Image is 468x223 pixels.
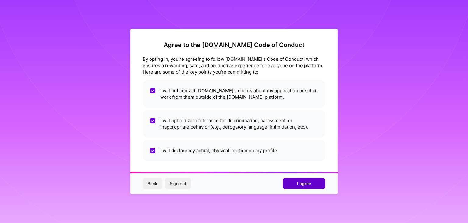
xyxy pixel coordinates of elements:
h2: Agree to the [DOMAIN_NAME] Code of Conduct [143,41,325,49]
span: Back [147,181,158,187]
button: Back [143,178,162,189]
span: I agree [297,181,311,187]
button: Sign out [165,178,191,189]
span: Sign out [170,181,186,187]
button: I agree [283,178,325,189]
li: I will uphold zero tolerance for discrimination, harassment, or inappropriate behavior (e.g., der... [143,110,325,137]
div: By opting in, you're agreeing to follow [DOMAIN_NAME]'s Code of Conduct, which ensures a rewardin... [143,56,325,75]
li: I will declare my actual, physical location on my profile. [143,140,325,161]
li: I will not contact [DOMAIN_NAME]'s clients about my application or solicit work from them outside... [143,80,325,108]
